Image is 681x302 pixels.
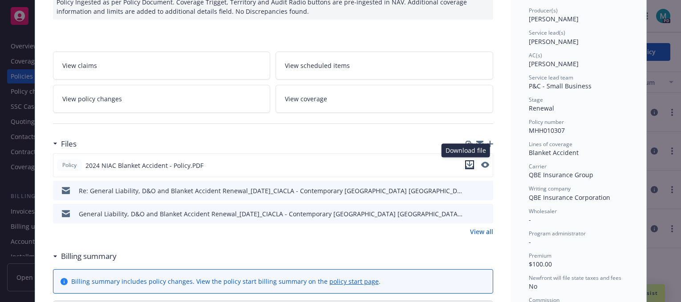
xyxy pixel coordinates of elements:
button: preview file [482,186,490,195]
div: Billing summary includes policy changes. View the policy start billing summary on the . [71,277,381,286]
a: policy start page [329,277,379,286]
span: Renewal [529,104,554,112]
div: Blanket Accident [529,148,628,157]
a: View claims [53,52,271,79]
button: download file [467,186,474,195]
span: Carrier [529,163,547,170]
button: preview file [481,162,489,168]
span: Newfront will file state taxes and fees [529,274,621,282]
span: MHH010307 [529,126,565,135]
button: preview file [481,160,489,171]
span: - [529,215,531,224]
span: [PERSON_NAME] [529,15,579,23]
button: download file [465,160,474,169]
span: Lines of coverage [529,140,572,148]
a: View scheduled items [276,52,493,79]
span: Service lead team [529,74,573,81]
span: [PERSON_NAME] [529,37,579,46]
span: QBE Insurance Corporation [529,193,610,202]
span: AC(s) [529,52,542,59]
span: Stage [529,96,543,103]
span: Program administrator [529,230,586,237]
span: - [529,238,531,246]
button: download file [467,209,474,219]
span: 2024 NIAC Blanket Accident - Policy.PDF [85,161,203,170]
div: Billing summary [53,250,117,262]
a: View policy changes [53,85,271,113]
a: View coverage [276,85,493,113]
h3: Billing summary [61,250,117,262]
h3: Files [61,138,77,150]
span: Policy [61,161,78,169]
a: View all [470,227,493,236]
button: download file [465,160,474,171]
button: preview file [482,209,490,219]
span: $100.00 [529,260,552,268]
span: Service lead(s) [529,29,565,36]
span: View coverage [285,94,327,103]
span: View policy changes [62,94,122,103]
div: General Liability, D&O and Blanket Accident Renewal_[DATE]_CIACLA - Contemporary [GEOGRAPHIC_DATA... [79,209,464,219]
div: Download file [442,143,490,157]
span: Writing company [529,185,571,192]
div: Files [53,138,77,150]
span: No [529,282,537,290]
span: Producer(s) [529,7,558,14]
span: Policy number [529,118,564,126]
span: Premium [529,252,551,259]
span: P&C - Small Business [529,82,592,90]
div: Re: General Liability, D&O and Blanket Accident Renewal_[DATE]_CIACLA - Contemporary [GEOGRAPHIC_... [79,186,464,195]
span: QBE Insurance Group [529,171,593,179]
span: Wholesaler [529,207,557,215]
span: View claims [62,61,97,70]
span: [PERSON_NAME] [529,60,579,68]
span: View scheduled items [285,61,350,70]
